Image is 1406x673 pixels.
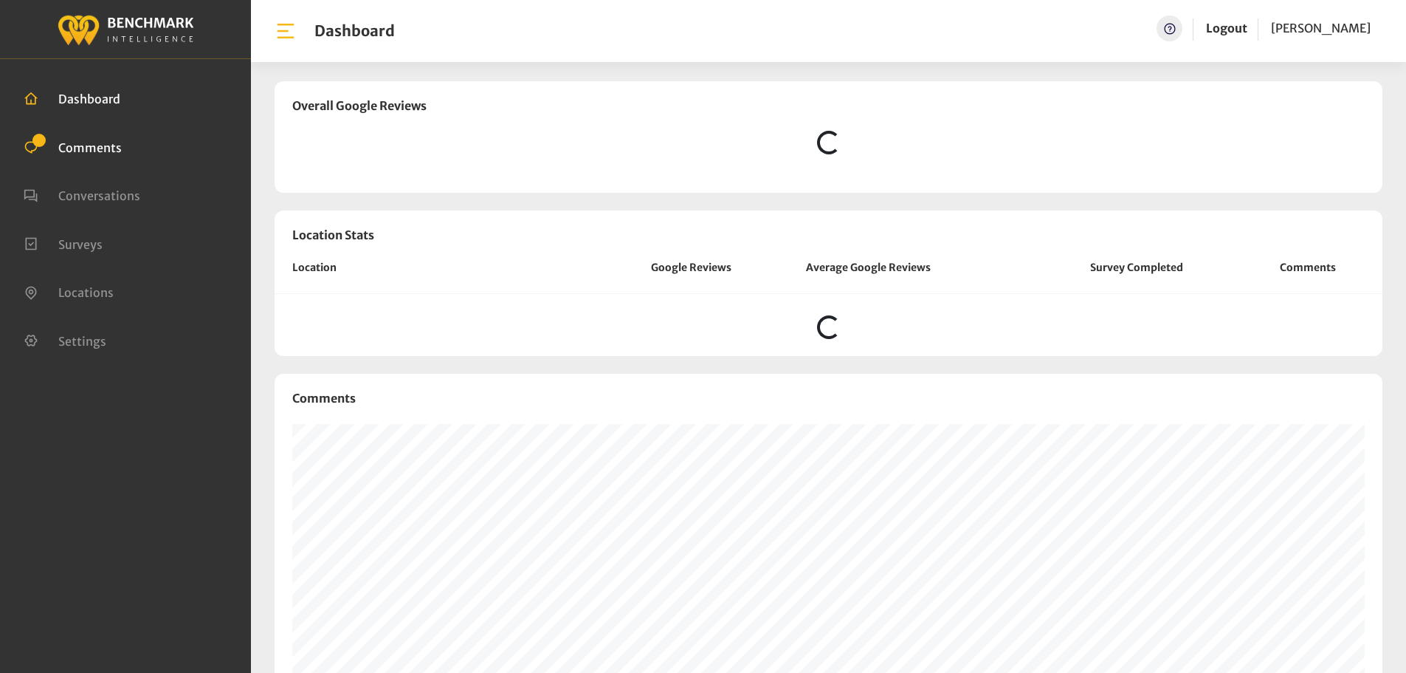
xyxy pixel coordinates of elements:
h3: Location Stats [275,211,1382,260]
h3: Comments [292,392,1365,406]
a: Dashboard [24,90,120,105]
a: Surveys [24,236,103,250]
a: Logout [1206,16,1247,41]
span: Comments [58,140,122,154]
a: [PERSON_NAME] [1271,16,1371,41]
span: Surveys [58,236,103,251]
span: Dashboard [58,92,120,106]
h1: Dashboard [314,22,395,40]
span: Settings [58,333,106,348]
a: Settings [24,332,106,347]
th: Location [275,260,594,294]
span: Conversations [58,188,140,203]
th: Google Reviews [594,260,788,294]
span: Locations [58,285,114,300]
img: bar [275,20,297,42]
a: Logout [1206,21,1247,35]
a: Conversations [24,187,140,202]
th: Survey Completed [1040,260,1234,294]
th: Average Google Reviews [788,260,1039,294]
a: Comments [24,139,122,154]
th: Comments [1234,260,1382,294]
span: [PERSON_NAME] [1271,21,1371,35]
h3: Overall Google Reviews [292,99,1365,113]
img: benchmark [57,11,194,47]
a: Locations [24,284,114,298]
